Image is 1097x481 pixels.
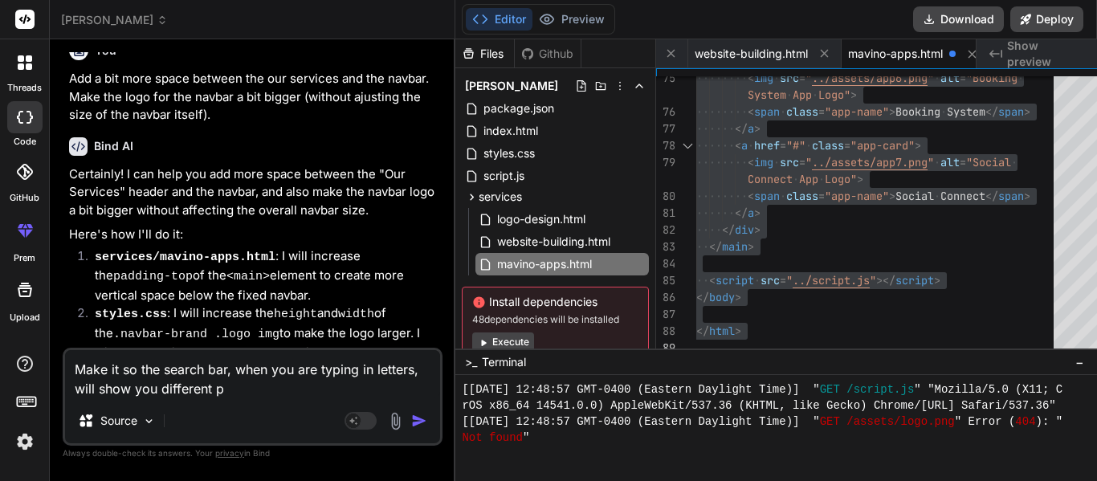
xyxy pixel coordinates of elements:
[677,137,698,154] div: Click to collapse the range.
[656,323,675,340] div: 88
[799,155,805,169] span: =
[656,289,675,306] div: 86
[818,104,825,119] span: =
[846,414,954,430] span: /assets/logo.png
[482,166,526,185] span: script.js
[735,324,741,338] span: >
[818,189,825,203] span: =
[915,138,921,153] span: >
[411,413,427,429] img: icon
[748,88,850,102] span: System App Logo"
[716,273,754,287] span: script
[10,191,39,205] label: GitHub
[656,120,675,137] div: 77
[455,46,514,62] div: Files
[709,324,735,338] span: html
[793,273,870,287] span: ../script.js
[479,189,522,205] span: services
[820,381,840,397] span: GET
[928,155,934,169] span: "
[754,206,761,220] span: >
[895,273,934,287] span: script
[482,99,556,118] span: package.json
[656,104,675,120] div: 76
[754,189,780,203] span: span
[998,189,1024,203] span: span
[889,104,895,119] span: >
[780,273,786,287] span: =
[761,273,780,287] span: src
[780,155,799,169] span: src
[696,290,709,304] span: </
[482,144,536,163] span: styles.css
[10,311,40,324] label: Upload
[1007,38,1084,70] span: Show preview
[914,381,1062,397] span: " "Mozilla/5.0 (X11; C
[495,232,612,251] span: website-building.html
[1024,104,1030,119] span: >
[825,104,889,119] span: "app-name"
[656,222,675,238] div: 82
[274,308,317,321] code: height
[735,138,741,153] span: <
[656,340,675,357] div: 89
[462,430,523,446] span: Not found
[1075,354,1084,370] span: −
[472,313,638,326] span: 48 dependencies will be installed
[876,273,895,287] span: ></
[780,138,786,153] span: =
[848,46,943,62] span: mavino-apps.html
[69,226,439,244] p: Here's how I'll do it:
[985,104,998,119] span: </
[656,272,675,289] div: 85
[14,135,36,149] label: code
[940,155,960,169] span: alt
[656,188,675,205] div: 80
[805,155,812,169] span: "
[95,308,167,321] code: styles.css
[754,104,780,119] span: span
[495,255,593,274] span: mavino-apps.html
[1072,349,1087,375] button: −
[14,251,35,265] label: prem
[934,273,940,287] span: >
[748,104,754,119] span: <
[1024,189,1030,203] span: >
[754,138,780,153] span: href
[656,238,675,255] div: 83
[960,155,966,169] span: =
[913,6,1004,32] button: Download
[709,239,722,254] span: </
[532,8,611,31] button: Preview
[462,381,819,397] span: [[DATE] 12:48:57 GMT-0400 (Eastern Daylight Time)] "
[812,138,844,153] span: class
[7,81,42,95] label: threads
[1015,414,1035,430] span: 404
[482,354,526,370] span: Terminal
[215,448,244,458] span: privacy
[495,210,587,229] span: logo-design.html
[748,172,857,186] span: Connect App Logo"
[95,251,275,264] code: services/mavino-apps.html
[386,412,405,430] img: attachment
[462,397,1055,414] span: rOS x86_64 14541.0.0) AppleWebKit/537.36 (KHTML, like Gecko) Chrome/[URL] Safari/537.36"
[523,430,529,446] span: "
[63,446,442,461] p: Always double-check its answers. Your in Bind
[741,138,748,153] span: a
[709,273,716,287] span: <
[338,308,374,321] code: width
[748,206,754,220] span: a
[825,189,889,203] span: "app-name"
[754,222,761,237] span: >
[69,70,439,124] p: Add a bit more space between the our services and the navbar. Make the logo for the navbar a bit ...
[656,306,675,323] div: 87
[656,205,675,222] div: 81
[709,290,735,304] span: body
[462,414,819,430] span: [[DATE] 12:48:57 GMT-0400 (Eastern Daylight Time)] "
[695,46,808,62] span: website-building.html
[69,165,439,220] p: Certainly! I can help you add more space between the "Our Services" header and the navbar, and al...
[820,414,840,430] span: GET
[735,222,754,237] span: div
[812,155,928,169] span: ../assets/app7.png
[850,88,857,102] span: >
